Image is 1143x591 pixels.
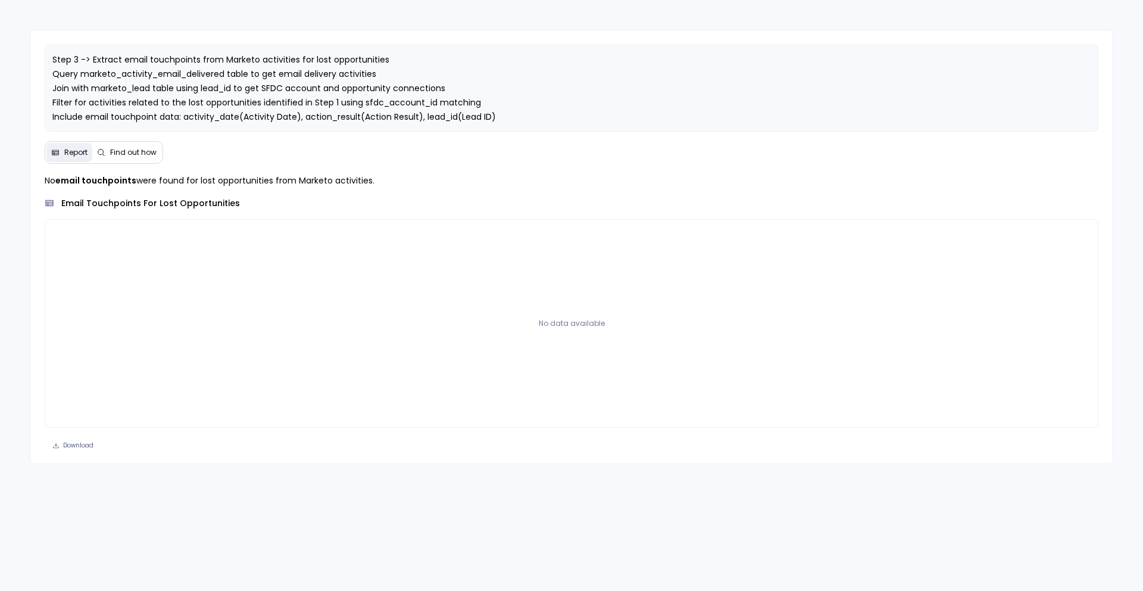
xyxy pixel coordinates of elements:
span: Find out how [110,148,157,157]
strong: email touchpoints [55,175,136,186]
p: No were found for lost opportunities from Marketo activities. [45,173,1099,188]
span: email touchpoints for lost opportunities [61,197,240,210]
p: No data available [539,312,605,335]
button: Find out how [92,143,161,162]
button: Report [46,143,92,162]
span: Download [63,441,93,450]
span: Report [64,148,88,157]
button: Download [45,437,101,454]
span: Step 3 -> Extract email touchpoints from Marketo activities for lost opportunities Query marketo_... [52,54,496,123]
